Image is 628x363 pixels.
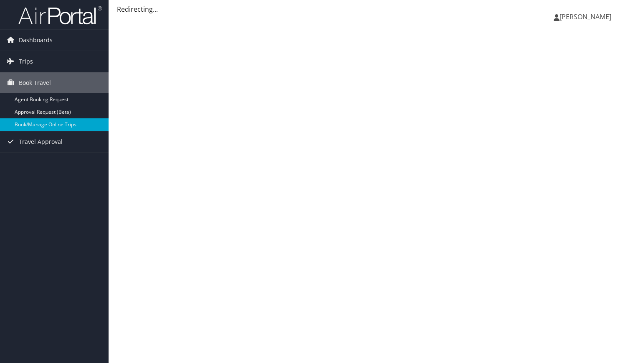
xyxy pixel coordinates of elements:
[18,5,102,25] img: airportal-logo.png
[560,12,611,21] span: [PERSON_NAME]
[19,51,33,72] span: Trips
[19,72,51,93] span: Book Travel
[19,131,63,152] span: Travel Approval
[117,4,620,14] div: Redirecting...
[554,4,620,29] a: [PERSON_NAME]
[19,30,53,51] span: Dashboards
